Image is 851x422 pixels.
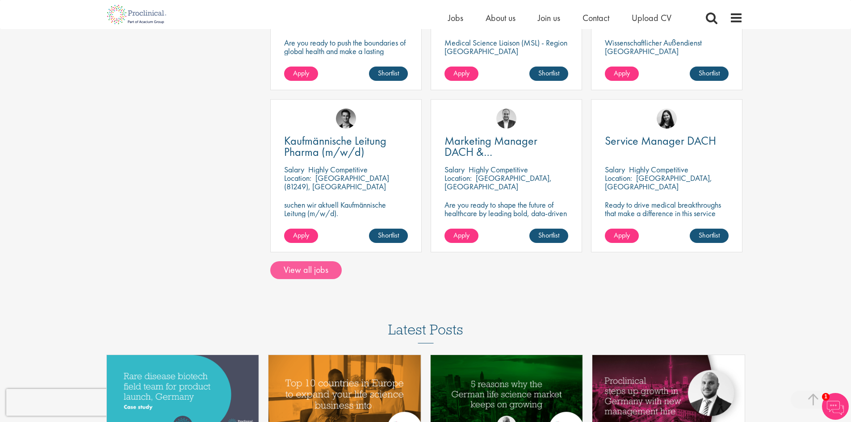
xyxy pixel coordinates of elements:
span: Apply [453,230,470,240]
span: Apply [614,230,630,240]
img: Max Slevogt [336,109,356,129]
img: Indre Stankeviciute [657,109,677,129]
span: Location: [284,173,311,183]
p: Are you ready to push the boundaries of global health and make a lasting impact? This role at a h... [284,38,408,81]
img: Chatbot [822,393,849,420]
span: Apply [293,68,309,78]
a: View all jobs [270,261,342,279]
p: Highly Competitive [308,164,368,175]
span: 1 [822,393,830,401]
span: Location: [605,173,632,183]
a: Join us [538,12,560,24]
a: Apply [605,229,639,243]
a: Shortlist [529,229,568,243]
p: Are you ready to shape the future of healthcare by leading bold, data-driven marketing strategies... [444,201,568,234]
span: Salary [605,164,625,175]
a: Marketing Manager DACH & [GEOGRAPHIC_DATA] [444,135,568,158]
a: Upload CV [632,12,671,24]
span: Salary [284,164,304,175]
span: Apply [293,230,309,240]
span: Apply [453,68,470,78]
h3: Latest Posts [388,322,463,343]
a: Apply [284,229,318,243]
span: Apply [614,68,630,78]
p: Highly Competitive [469,164,528,175]
a: Apply [444,229,478,243]
a: Apply [444,67,478,81]
p: Wissenschaftlicher Außendienst [GEOGRAPHIC_DATA] [605,38,729,55]
a: Shortlist [690,229,729,243]
p: Medical Science Liaison (MSL) - Region [GEOGRAPHIC_DATA] [444,38,568,55]
span: Kaufmännische Leitung Pharma (m/w/d) [284,133,386,159]
iframe: reCAPTCHA [6,389,121,416]
a: Contact [583,12,609,24]
a: Service Manager DACH [605,135,729,146]
a: Shortlist [369,229,408,243]
a: About us [486,12,516,24]
span: Marketing Manager DACH & [GEOGRAPHIC_DATA] [444,133,552,171]
p: [GEOGRAPHIC_DATA], [GEOGRAPHIC_DATA] [605,173,712,192]
p: [GEOGRAPHIC_DATA] (81249), [GEOGRAPHIC_DATA] [284,173,389,192]
span: Service Manager DACH [605,133,716,148]
p: Ready to drive medical breakthroughs that make a difference in this service manager position? [605,201,729,226]
a: Shortlist [369,67,408,81]
img: Aitor Melia [496,109,516,129]
p: suchen wir aktuell Kaufmännische Leitung (m/w/d). [284,201,408,217]
a: Shortlist [529,67,568,81]
a: Jobs [448,12,463,24]
p: Highly Competitive [629,164,688,175]
a: Apply [605,67,639,81]
span: Location: [444,173,472,183]
a: Kaufmännische Leitung Pharma (m/w/d) [284,135,408,158]
p: [GEOGRAPHIC_DATA], [GEOGRAPHIC_DATA] [444,173,552,192]
a: Shortlist [690,67,729,81]
span: Salary [444,164,465,175]
a: Apply [284,67,318,81]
